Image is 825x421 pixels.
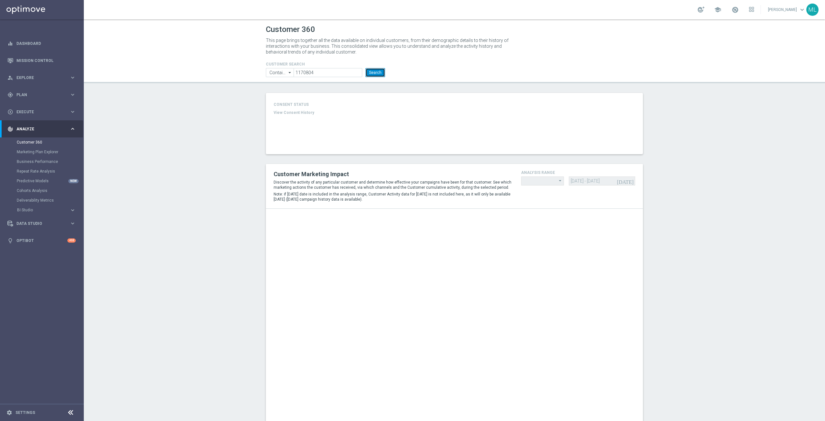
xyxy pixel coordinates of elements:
[70,92,76,98] i: keyboard_arrow_right
[17,149,67,155] a: Marketing Plan Explorer
[274,170,511,178] h2: Customer Marketing Impact
[287,68,293,77] i: arrow_drop_down
[17,166,83,176] div: Repeat Rate Analysis
[365,68,385,77] button: Search
[274,192,511,202] p: Note: if [DATE] date is included in the analysis range, Customer Activity data for [DATE] is not ...
[7,126,13,132] i: track_changes
[17,208,70,212] div: BI Studio
[17,176,83,186] div: Predictive Models
[16,232,67,249] a: Optibot
[7,58,76,63] button: Mission Control
[767,5,806,15] a: [PERSON_NAME]keyboard_arrow_down
[7,221,70,226] div: Data Studio
[7,92,70,98] div: Plan
[16,93,70,97] span: Plan
[7,126,76,132] button: track_changes Analyze keyboard_arrow_right
[17,159,67,164] a: Business Performance
[7,92,13,98] i: gps_fixed
[7,126,70,132] div: Analyze
[17,195,83,205] div: Deliverability Metrics
[7,41,76,46] button: equalizer Dashboard
[7,109,70,115] div: Execute
[17,188,67,193] a: Cohorts Analysis
[67,238,76,243] div: +10
[7,238,13,244] i: lightbulb
[17,157,83,166] div: Business Performance
[16,76,70,80] span: Explore
[7,109,76,115] button: play_circle_outline Execute keyboard_arrow_right
[70,220,76,226] i: keyboard_arrow_right
[70,207,76,213] i: keyboard_arrow_right
[17,169,67,174] a: Repeat Rate Analysis
[68,179,79,183] div: NEW
[16,222,70,226] span: Data Studio
[274,110,314,115] button: View Consent History
[16,52,76,69] a: Mission Control
[16,110,70,114] span: Execute
[7,75,70,81] div: Explore
[7,41,13,46] i: equalizer
[521,170,635,175] h4: analysis range
[70,75,76,81] i: keyboard_arrow_right
[7,221,76,226] button: Data Studio keyboard_arrow_right
[70,109,76,115] i: keyboard_arrow_right
[274,102,349,107] h4: CONSENT STATUS
[266,37,514,55] p: This page brings together all the data available on individual customers, from their demographic ...
[17,207,76,213] button: BI Studio keyboard_arrow_right
[70,126,76,132] i: keyboard_arrow_right
[7,52,76,69] div: Mission Control
[17,205,83,215] div: BI Studio
[806,4,819,16] div: ML
[16,127,70,131] span: Analyze
[17,140,67,145] a: Customer 360
[7,238,76,243] button: lightbulb Optibot +10
[7,35,76,52] div: Dashboard
[266,25,643,34] h1: Customer 360
[17,208,63,212] span: BI Studio
[799,6,806,13] span: keyboard_arrow_down
[15,411,35,415] a: Settings
[6,410,12,416] i: settings
[274,180,511,190] p: Discover the activity of any particular customer and determine how effective your campaigns have ...
[266,62,385,66] h4: CUSTOMER SEARCH
[266,68,294,77] input: Contains
[17,137,83,147] div: Customer 360
[17,147,83,157] div: Marketing Plan Explorer
[17,186,83,195] div: Cohorts Analysis
[294,68,362,77] input: Enter CID, Email, name or phone
[17,178,67,184] a: Predictive Models
[557,177,564,185] i: arrow_drop_down
[7,232,76,249] div: Optibot
[16,35,76,52] a: Dashboard
[7,109,13,115] i: play_circle_outline
[7,75,76,80] button: person_search Explore keyboard_arrow_right
[7,75,13,81] i: person_search
[714,6,721,13] span: school
[7,92,76,97] button: gps_fixed Plan keyboard_arrow_right
[17,198,67,203] a: Deliverability Metrics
